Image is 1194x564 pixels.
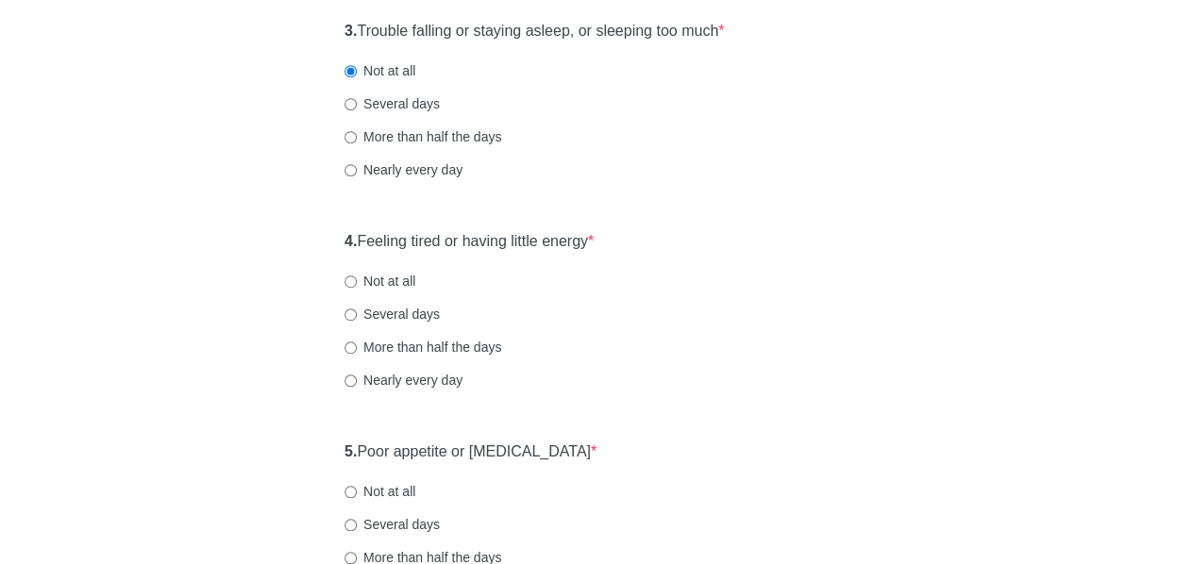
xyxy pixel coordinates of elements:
label: Nearly every day [345,160,462,179]
input: More than half the days [345,131,357,143]
input: Several days [345,98,357,110]
input: Several days [345,519,357,531]
label: Poor appetite or [MEDICAL_DATA] [345,441,597,463]
input: Several days [345,308,357,321]
input: Nearly every day [345,164,357,176]
input: Not at all [345,486,357,498]
strong: 5. [345,443,357,459]
strong: 3. [345,23,357,39]
label: More than half the days [345,338,501,357]
label: More than half the days [345,127,501,146]
input: More than half the days [345,341,357,354]
label: Feeling tired or having little energy [345,231,594,253]
input: Not at all [345,275,357,288]
label: Trouble falling or staying asleep, or sleeping too much [345,21,724,42]
label: Several days [345,515,440,534]
label: Several days [345,305,440,323]
strong: 4. [345,233,357,249]
label: Several days [345,94,440,113]
label: Not at all [345,482,415,501]
input: Nearly every day [345,374,357,387]
label: Not at all [345,272,415,290]
input: Not at all [345,65,357,77]
label: Nearly every day [345,371,462,390]
input: More than half the days [345,552,357,564]
label: Not at all [345,61,415,80]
